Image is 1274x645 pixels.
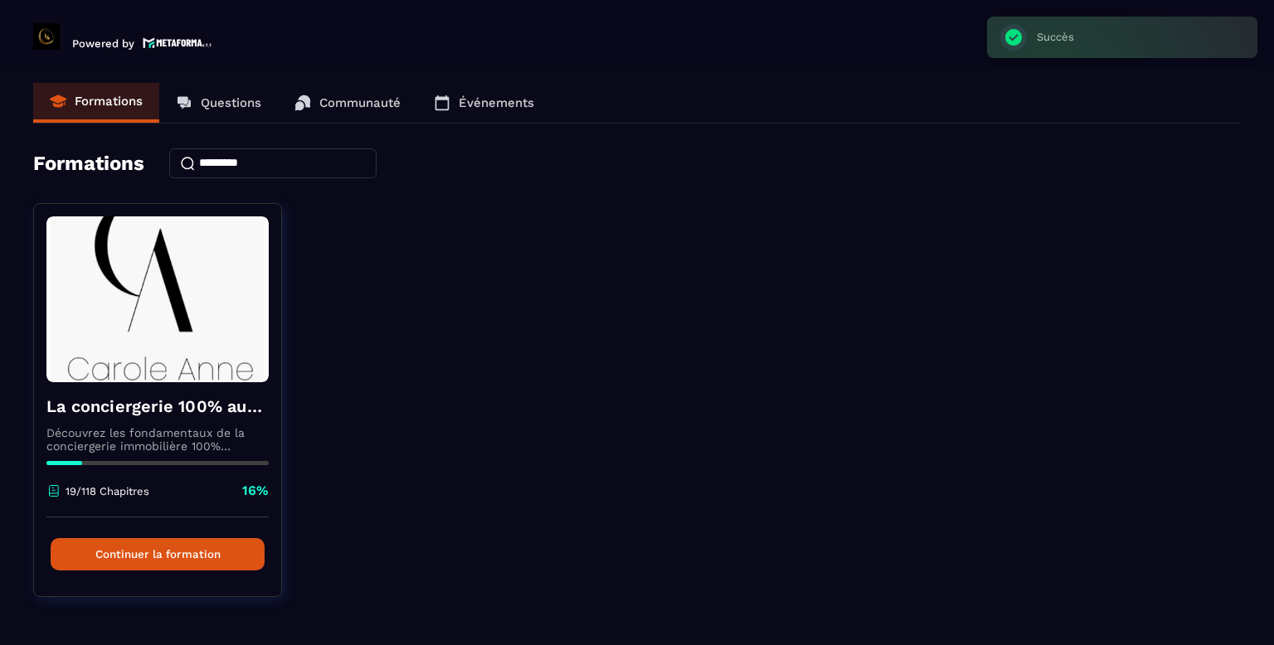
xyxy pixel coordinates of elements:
[46,426,269,453] p: Découvrez les fondamentaux de la conciergerie immobilière 100% automatisée. Cette formation est c...
[33,23,60,50] img: logo-branding
[201,95,261,110] p: Questions
[75,94,143,109] p: Formations
[46,395,269,418] h4: La conciergerie 100% automatisée
[278,83,417,123] a: Communauté
[72,37,134,50] p: Powered by
[51,538,265,570] button: Continuer la formation
[33,83,159,123] a: Formations
[143,36,212,50] img: logo
[66,485,149,497] p: 19/118 Chapitres
[459,95,534,110] p: Événements
[33,203,303,618] a: formation-backgroundLa conciergerie 100% automatiséeDécouvrez les fondamentaux de la conciergerie...
[33,152,144,175] h4: Formations
[417,83,551,123] a: Événements
[319,95,401,110] p: Communauté
[159,83,278,123] a: Questions
[46,216,269,382] img: formation-background
[242,482,269,500] p: 16%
